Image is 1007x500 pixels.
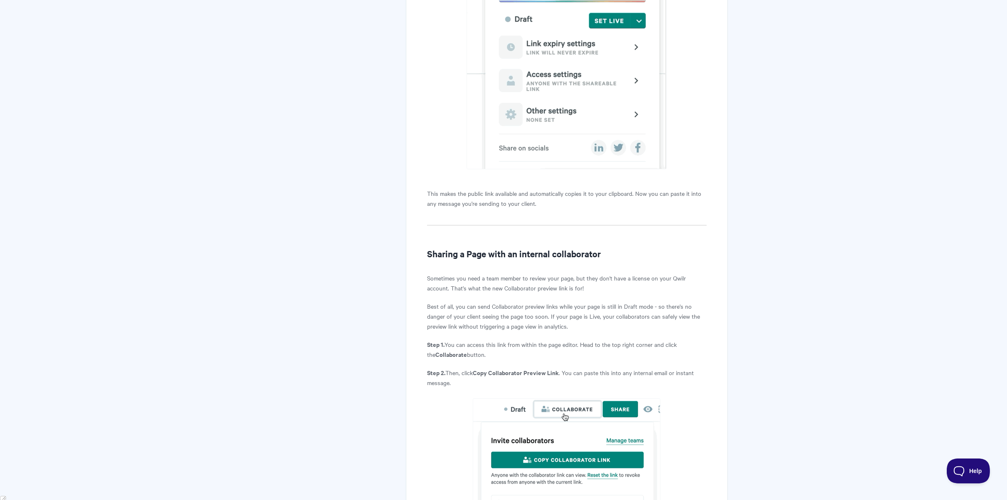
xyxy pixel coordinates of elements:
[427,339,707,359] p: You can access this link from within the page editor. Head to the top right corner and click the ...
[427,247,707,260] h2: Sharing a Page with an internal collaborator
[947,459,990,483] iframe: Toggle Customer Support
[473,368,559,377] strong: Copy Collaborator Preview Link
[427,368,707,388] p: Then, click . You can paste this into any internal email or instant message.
[427,188,707,208] p: This makes the public link available and automatically copies it to your clipboard. Now you can p...
[427,273,707,293] p: Sometimes you need a team member to review your page, but they don't have a license on your Qwilr...
[427,340,445,349] strong: Step 1.
[427,368,445,377] strong: Step 2.
[435,350,467,359] strong: Collaborate
[427,301,707,331] p: Best of all, you can send Collaborator preview links while your page is still in Draft mode - so ...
